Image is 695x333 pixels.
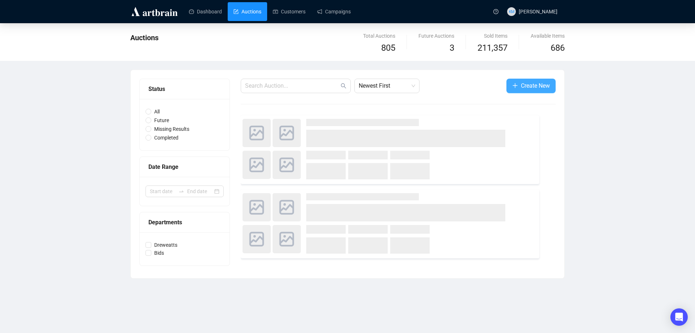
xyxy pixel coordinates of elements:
[243,151,271,179] img: photo.svg
[148,84,221,93] div: Status
[509,8,514,14] span: KM
[273,193,301,221] img: photo.svg
[130,6,179,17] img: logo
[130,33,159,42] span: Auctions
[178,188,184,194] span: swap-right
[151,116,172,124] span: Future
[418,32,454,40] div: Future Auctions
[341,83,346,89] span: search
[151,108,163,116] span: All
[187,187,213,195] input: End date
[245,82,339,90] input: Search Auction...
[151,241,180,249] span: Dreweatts
[151,249,167,257] span: Bids
[273,225,301,253] img: photo.svg
[243,225,271,253] img: photo.svg
[273,151,301,179] img: photo.svg
[148,218,221,227] div: Departments
[521,81,550,90] span: Create New
[512,83,518,88] span: plus
[273,119,301,147] img: photo.svg
[493,9,498,14] span: question-circle
[477,32,507,40] div: Sold Items
[151,134,181,142] span: Completed
[148,162,221,171] div: Date Range
[519,9,557,14] span: [PERSON_NAME]
[243,119,271,147] img: photo.svg
[551,43,565,53] span: 686
[670,308,688,326] div: Open Intercom Messenger
[317,2,351,21] a: Campaigns
[359,79,415,93] span: Newest First
[233,2,261,21] a: Auctions
[531,32,565,40] div: Available Items
[150,187,176,195] input: Start date
[381,43,395,53] span: 805
[189,2,222,21] a: Dashboard
[506,79,556,93] button: Create New
[178,188,184,194] span: to
[477,41,507,55] span: 211,357
[243,193,271,221] img: photo.svg
[151,125,192,133] span: Missing Results
[450,43,454,53] span: 3
[363,32,395,40] div: Total Auctions
[273,2,306,21] a: Customers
